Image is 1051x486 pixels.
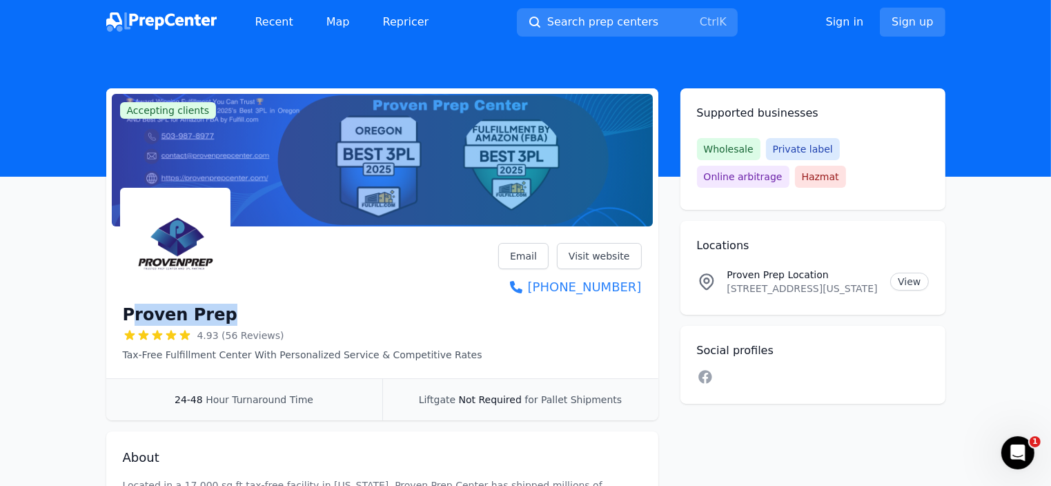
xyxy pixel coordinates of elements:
h2: About [123,448,642,467]
a: Sign in [826,14,864,30]
h2: Social profiles [697,342,929,359]
h1: Proven Prep [123,304,237,326]
img: Proven Prep [123,191,228,295]
iframe: Intercom live chat [1001,436,1034,469]
img: PrepCenter [106,12,217,32]
span: Not Required [459,394,522,405]
span: 24-48 [175,394,203,405]
h2: Supported businesses [697,105,929,121]
a: Map [315,8,361,36]
span: Wholesale [697,138,760,160]
p: Proven Prep Location [727,268,880,282]
a: Visit website [557,243,642,269]
span: Hour Turnaround Time [206,394,313,405]
kbd: Ctrl [700,15,719,28]
a: Sign up [880,8,945,37]
span: Search prep centers [547,14,658,30]
h2: Locations [697,237,929,254]
span: 1 [1030,436,1041,447]
span: Online arbitrage [697,166,789,188]
span: 4.93 (56 Reviews) [197,329,284,342]
a: View [890,273,928,291]
span: Liftgate [419,394,455,405]
a: [PHONE_NUMBER] [498,278,641,297]
span: Hazmat [795,166,846,188]
span: Private label [766,138,840,160]
a: Email [498,243,549,269]
span: Accepting clients [120,102,217,119]
kbd: K [719,15,727,28]
p: Tax-Free Fulfillment Center With Personalized Service & Competitive Rates [123,348,482,362]
a: Recent [244,8,304,36]
span: for Pallet Shipments [524,394,622,405]
button: Search prep centersCtrlK [517,8,738,37]
p: [STREET_ADDRESS][US_STATE] [727,282,880,295]
a: Repricer [372,8,440,36]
